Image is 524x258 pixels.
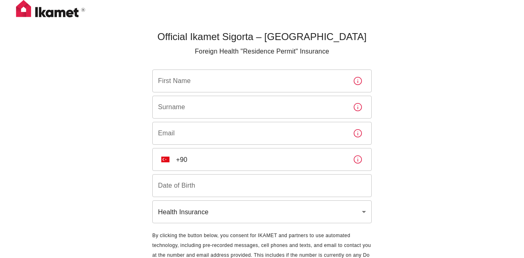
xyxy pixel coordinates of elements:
img: unknown [161,157,169,162]
p: Foreign Health "Residence Permit" Insurance [152,47,372,56]
h5: Official Ikamet Sigorta – [GEOGRAPHIC_DATA] [152,30,372,43]
input: Choose date [152,174,372,197]
div: Health Insurance [152,200,372,223]
button: Select country [158,152,173,167]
